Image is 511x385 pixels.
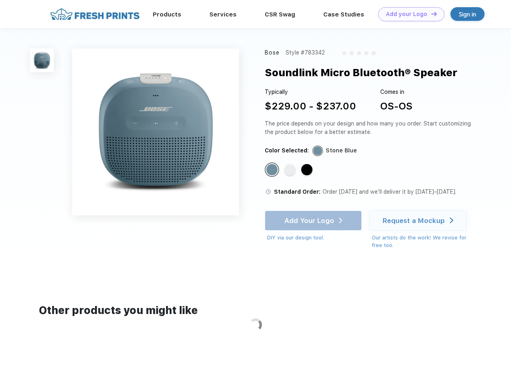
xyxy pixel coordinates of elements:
[349,51,354,55] img: gray_star.svg
[357,51,361,55] img: gray_star.svg
[153,11,181,18] a: Products
[322,188,456,195] span: Order [DATE] and we’ll deliver it by [DATE]–[DATE].
[326,146,357,155] div: Stone Blue
[266,164,278,175] div: Stone Blue
[209,11,237,18] a: Services
[364,51,369,55] img: gray_star.svg
[380,99,412,113] div: OS-OS
[284,164,296,175] div: White Smoke
[265,120,474,136] div: The price depends on your design and how many you order. Start customizing the product below for ...
[383,217,445,225] div: Request a Mockup
[450,217,453,223] img: white arrow
[30,49,54,72] img: func=resize&h=100
[265,49,280,57] div: Bose
[286,49,325,57] div: Style #783342
[265,65,457,80] div: Soundlink Micro Bluetooth® Speaker
[380,88,412,96] div: Comes in
[431,12,437,16] img: DT
[267,234,362,242] div: DIY via our design tool.
[72,49,239,215] img: func=resize&h=640
[39,303,472,318] div: Other products you might like
[450,7,485,21] a: Sign in
[274,188,320,195] span: Standard Order:
[265,88,356,96] div: Typically
[265,188,272,195] img: standard order
[265,99,356,113] div: $229.00 - $237.00
[342,51,347,55] img: gray_star.svg
[371,51,376,55] img: gray_star.svg
[265,11,295,18] a: CSR Swag
[372,234,474,249] div: Our artists do the work! We revise for free too.
[459,10,476,19] div: Sign in
[265,146,309,155] div: Color Selected:
[386,11,427,18] div: Add your Logo
[48,7,142,21] img: fo%20logo%202.webp
[301,164,312,175] div: Black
